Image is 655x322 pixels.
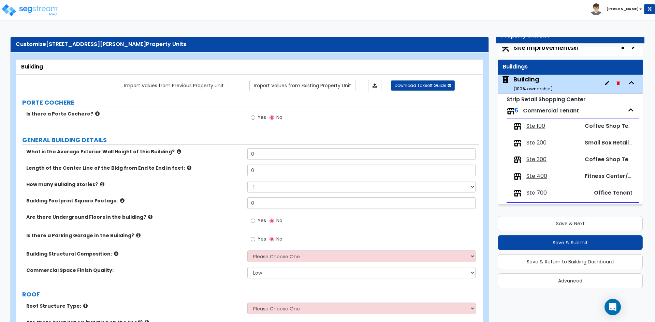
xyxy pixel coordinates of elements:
[187,165,191,170] i: click for more info!
[276,217,282,224] span: No
[498,216,643,231] button: Save & Next
[26,197,242,204] label: Building Footprint Square Footage:
[368,80,381,91] a: Import the dynamic attributes value through Excel sheet
[136,233,141,238] i: click for more info!
[120,80,228,91] a: Import the dynamic attribute values from previous properties.
[573,44,578,51] small: x1
[148,214,152,219] i: click for more info!
[26,232,242,239] label: Is there a Parking Garage in the Building?
[83,303,88,308] i: click for more info!
[501,75,510,84] img: building.svg
[251,114,255,121] input: Yes
[270,217,274,225] input: No
[26,303,242,309] label: Roof Structure Type:
[16,41,483,48] div: Customize Property Units
[251,235,255,243] input: Yes
[22,290,479,299] label: ROOF
[276,235,282,242] span: No
[526,139,547,147] span: Ste 200
[177,149,181,154] i: click for more info!
[501,75,553,92] span: Building
[258,235,266,242] span: Yes
[391,80,455,91] button: Download Takeoff Guide
[100,182,104,187] i: click for more info!
[46,40,146,48] span: [STREET_ADDRESS][PERSON_NAME]
[513,122,522,131] img: tenants.png
[526,189,547,197] span: Ste 700
[251,217,255,225] input: Yes
[585,122,641,130] span: Coffee Shop Tenant
[513,86,553,92] small: ( 100 % ownership)
[498,254,643,269] button: Save & Return to Building Dashboard
[258,114,266,121] span: Yes
[515,107,518,114] span: 5
[513,172,522,181] img: tenants.png
[503,63,638,71] div: Buildings
[22,136,479,144] label: GENERAL BUILDING DETAILS
[507,107,515,115] img: tenants.png
[270,114,274,121] input: No
[270,235,274,243] input: No
[526,156,547,164] span: Ste 300
[498,235,643,250] button: Save & Submit
[26,267,242,274] label: Commercial Space Finish Quality:
[22,98,479,107] label: PORTE COCHERE
[26,214,242,220] label: Are there Underground Floors in the building?
[507,95,586,103] small: Strip Retail Shopping Center
[526,122,545,130] span: Ste 100
[114,251,118,256] i: click for more info!
[523,107,579,114] span: Commercial Tenant
[513,75,553,92] div: Building
[26,181,242,188] label: How many Building Stories?
[26,110,242,117] label: Is there a Porte Cochere?
[258,217,266,224] span: Yes
[513,139,522,147] img: tenants.png
[513,156,522,164] img: tenants.png
[26,250,242,257] label: Building Structural Composition:
[513,189,522,197] img: tenants.png
[26,165,242,171] label: Length of the Center Line of the Bldg from End to End in feet:
[594,189,632,197] span: Office Tenant
[21,63,478,71] div: Building
[1,3,59,17] img: logo_pro_r.png
[95,111,100,116] i: click for more info!
[120,198,125,203] i: click for more info!
[585,139,650,147] span: Small Box Retail Tenant
[590,3,602,15] img: avatar.png
[395,82,446,88] span: Download Takeoff Guide
[605,299,621,315] div: Open Intercom Messenger
[501,44,510,53] img: Construction.png
[249,80,355,91] a: Import the dynamic attribute values from existing properties.
[585,155,641,163] span: Coffee Shop Tenant
[526,172,547,180] span: Ste 400
[513,43,578,52] span: Site Improvements
[276,114,282,121] span: No
[26,148,242,155] label: What is the Average Exterior Wall Height of this Building?
[607,6,639,12] b: [PERSON_NAME]
[498,273,643,288] button: Advanced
